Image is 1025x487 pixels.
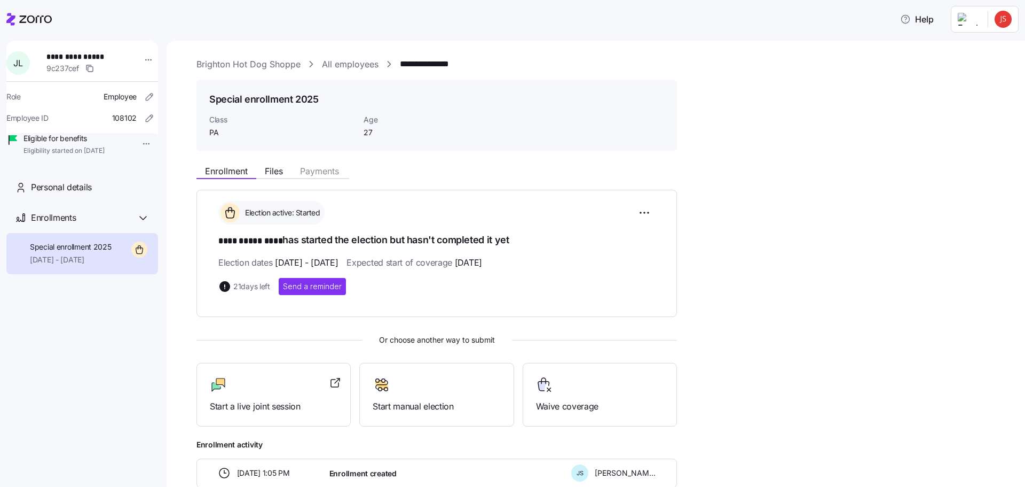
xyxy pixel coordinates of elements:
[13,59,22,67] span: J L
[373,400,500,413] span: Start manual election
[346,256,482,269] span: Expected start of coverage
[112,113,137,123] span: 108102
[31,211,76,225] span: Enrollments
[265,167,283,175] span: Files
[242,207,320,218] span: Election active: Started
[104,91,137,102] span: Employee
[892,9,942,30] button: Help
[995,11,1012,28] img: dabd418a90e87b974ad9e4d6da1f3d74
[233,281,270,292] span: 21 days left
[455,256,482,269] span: [DATE]
[205,167,248,175] span: Enrollment
[31,181,92,194] span: Personal details
[209,92,319,106] h1: Special enrollment 2025
[364,127,471,138] span: 27
[283,281,342,292] span: Send a reminder
[46,63,79,74] span: 9c237cef
[364,114,471,125] span: Age
[209,114,355,125] span: Class
[30,242,112,252] span: Special enrollment 2025
[300,167,339,175] span: Payments
[536,400,664,413] span: Waive coverage
[958,13,979,26] img: Employer logo
[209,127,355,138] span: PA
[237,468,290,478] span: [DATE] 1:05 PM
[595,468,656,478] span: [PERSON_NAME]
[218,256,338,269] span: Election dates
[322,58,379,71] a: All employees
[577,470,584,476] span: J S
[900,13,934,26] span: Help
[30,254,112,265] span: [DATE] - [DATE]
[218,233,655,248] h1: has started the election but hasn't completed it yet
[210,400,337,413] span: Start a live joint session
[23,133,105,144] span: Eligible for benefits
[6,113,49,123] span: Employee ID
[279,278,346,295] button: Send a reminder
[329,468,397,479] span: Enrollment created
[23,146,105,156] span: Eligibility started on [DATE]
[6,91,21,102] span: Role
[196,334,677,346] span: Or choose another way to submit
[196,58,301,71] a: Brighton Hot Dog Shoppe
[196,439,677,450] span: Enrollment activity
[275,256,338,269] span: [DATE] - [DATE]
